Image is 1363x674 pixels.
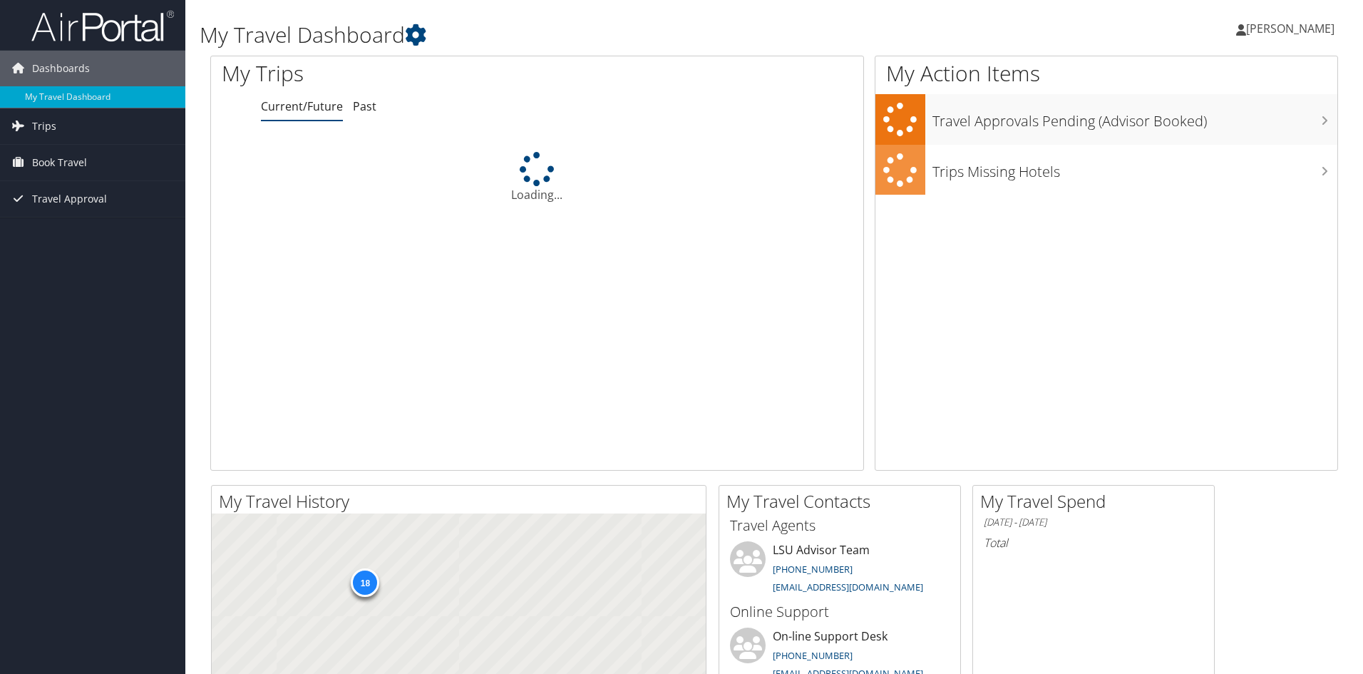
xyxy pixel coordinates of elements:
[932,155,1337,182] h3: Trips Missing Hotels
[932,104,1337,131] h3: Travel Approvals Pending (Advisor Booked)
[875,94,1337,145] a: Travel Approvals Pending (Advisor Booked)
[200,20,966,50] h1: My Travel Dashboard
[730,602,950,622] h3: Online Support
[211,152,863,203] div: Loading...
[32,51,90,86] span: Dashboards
[219,489,706,514] h2: My Travel History
[353,98,376,114] a: Past
[730,516,950,536] h3: Travel Agents
[351,568,379,597] div: 18
[726,489,960,514] h2: My Travel Contacts
[723,541,957,600] li: LSU Advisor Team
[984,516,1203,529] h6: [DATE] - [DATE]
[261,98,343,114] a: Current/Future
[32,108,56,144] span: Trips
[875,58,1337,88] h1: My Action Items
[773,581,923,593] a: [EMAIL_ADDRESS][DOMAIN_NAME]
[31,9,174,43] img: airportal-logo.png
[773,649,853,662] a: [PHONE_NUMBER]
[773,563,853,576] a: [PHONE_NUMBER]
[1246,21,1334,36] span: [PERSON_NAME]
[222,58,581,88] h1: My Trips
[980,489,1214,514] h2: My Travel Spend
[32,181,107,217] span: Travel Approval
[32,145,87,180] span: Book Travel
[875,145,1337,195] a: Trips Missing Hotels
[984,535,1203,551] h6: Total
[1236,7,1349,50] a: [PERSON_NAME]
